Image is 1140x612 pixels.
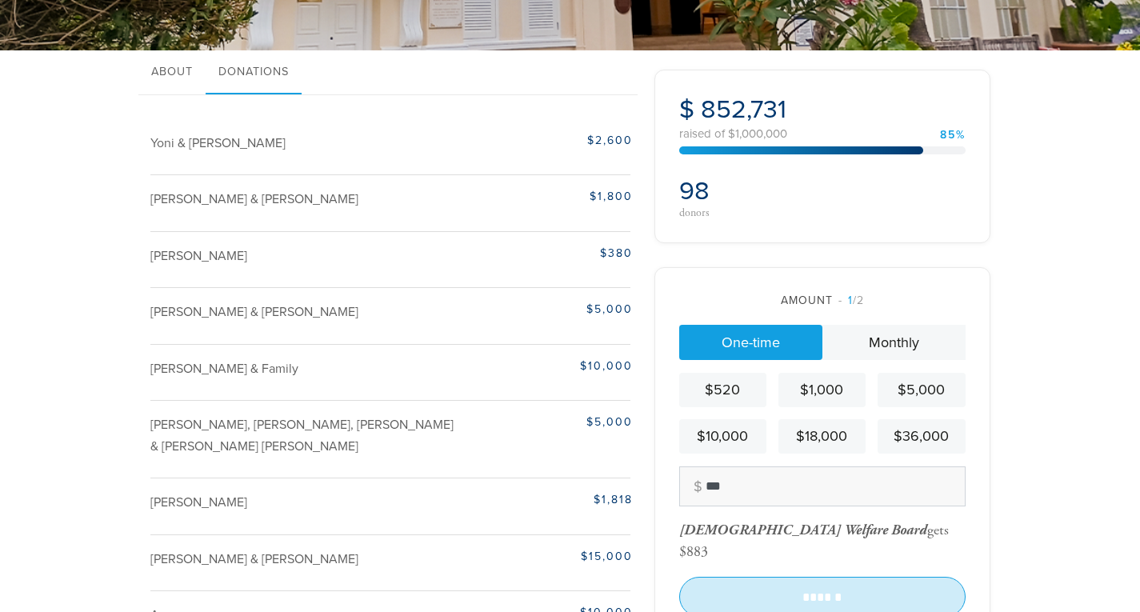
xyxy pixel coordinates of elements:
[679,207,818,218] div: donors
[778,419,866,454] a: $18,000
[822,325,966,360] a: Monthly
[679,521,949,539] div: gets
[465,301,633,318] div: $5,000
[465,414,633,430] div: $5,000
[465,245,633,262] div: $380
[150,248,247,264] span: [PERSON_NAME]
[848,294,853,307] span: 1
[679,128,966,140] div: raised of $1,000,000
[838,294,864,307] span: /2
[940,130,966,141] div: 85%
[465,548,633,565] div: $15,000
[465,491,633,508] div: $1,818
[679,325,822,360] a: One-time
[465,132,633,149] div: $2,600
[150,304,358,320] span: [PERSON_NAME] & [PERSON_NAME]
[686,426,760,447] div: $10,000
[150,135,286,151] span: Yoni & [PERSON_NAME]
[701,94,786,125] span: 852,731
[679,94,694,125] span: $
[150,191,358,207] span: [PERSON_NAME] & [PERSON_NAME]
[785,379,859,401] div: $1,000
[465,358,633,374] div: $10,000
[679,521,927,539] span: [DEMOGRAPHIC_DATA] Welfare Board
[679,373,766,407] a: $520
[679,542,708,561] div: $883
[138,50,206,95] a: About
[884,426,958,447] div: $36,000
[878,419,965,454] a: $36,000
[679,419,766,454] a: $10,000
[150,494,247,510] span: [PERSON_NAME]
[150,417,454,454] span: [PERSON_NAME], [PERSON_NAME], [PERSON_NAME] & [PERSON_NAME] [PERSON_NAME]
[785,426,859,447] div: $18,000
[686,379,760,401] div: $520
[778,373,866,407] a: $1,000
[884,379,958,401] div: $5,000
[150,551,358,567] span: [PERSON_NAME] & [PERSON_NAME]
[679,292,966,309] div: Amount
[465,188,633,205] div: $1,800
[679,176,818,206] h2: 98
[878,373,965,407] a: $5,000
[206,50,302,95] a: Donations
[150,361,298,377] span: [PERSON_NAME] & Family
